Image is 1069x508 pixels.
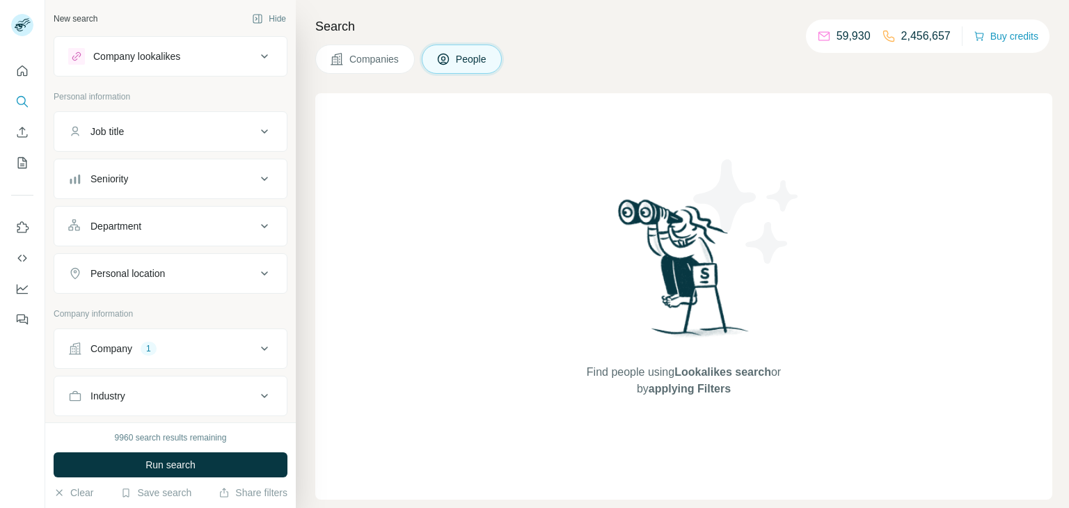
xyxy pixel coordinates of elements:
[684,149,809,274] img: Surfe Illustration - Stars
[11,150,33,175] button: My lists
[54,209,287,243] button: Department
[901,28,951,45] p: 2,456,657
[11,307,33,332] button: Feedback
[54,452,287,477] button: Run search
[11,120,33,145] button: Enrich CSV
[11,89,33,114] button: Search
[90,219,141,233] div: Department
[349,52,400,66] span: Companies
[649,383,731,395] span: applying Filters
[90,267,165,280] div: Personal location
[54,115,287,148] button: Job title
[90,342,132,356] div: Company
[974,26,1038,46] button: Buy credits
[141,342,157,355] div: 1
[612,196,757,351] img: Surfe Illustration - Woman searching with binoculars
[54,379,287,413] button: Industry
[54,90,287,103] p: Personal information
[90,172,128,186] div: Seniority
[11,215,33,240] button: Use Surfe on LinkedIn
[54,162,287,196] button: Seniority
[11,58,33,84] button: Quick start
[315,17,1052,36] h4: Search
[115,431,227,444] div: 9960 search results remaining
[242,8,296,29] button: Hide
[456,52,488,66] span: People
[572,364,795,397] span: Find people using or by
[54,40,287,73] button: Company lookalikes
[219,486,287,500] button: Share filters
[54,332,287,365] button: Company1
[54,308,287,320] p: Company information
[674,366,771,378] span: Lookalikes search
[54,486,93,500] button: Clear
[54,257,287,290] button: Personal location
[11,246,33,271] button: Use Surfe API
[145,458,196,472] span: Run search
[90,125,124,138] div: Job title
[93,49,180,63] div: Company lookalikes
[54,13,97,25] div: New search
[837,28,871,45] p: 59,930
[90,389,125,403] div: Industry
[120,486,191,500] button: Save search
[11,276,33,301] button: Dashboard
